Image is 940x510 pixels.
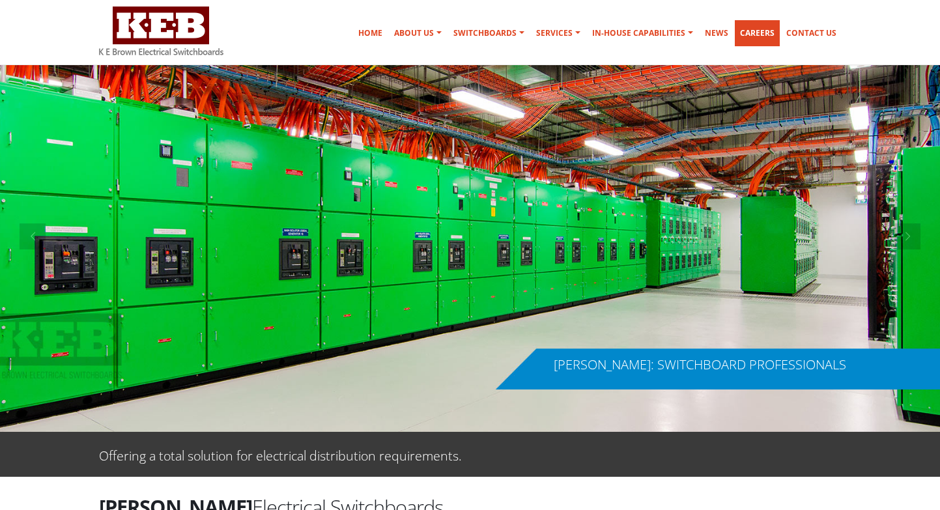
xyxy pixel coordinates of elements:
[587,20,698,46] a: In-house Capabilities
[735,20,780,46] a: Careers
[99,445,462,464] p: Offering a total solution for electrical distribution requirements.
[781,20,842,46] a: Contact Us
[353,20,388,46] a: Home
[99,7,223,55] img: K E Brown Electrical Switchboards
[448,20,530,46] a: Switchboards
[700,20,733,46] a: News
[389,20,447,46] a: About Us
[531,20,586,46] a: Services
[554,358,846,371] div: [PERSON_NAME]: SWITCHBOARD PROFESSIONALS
